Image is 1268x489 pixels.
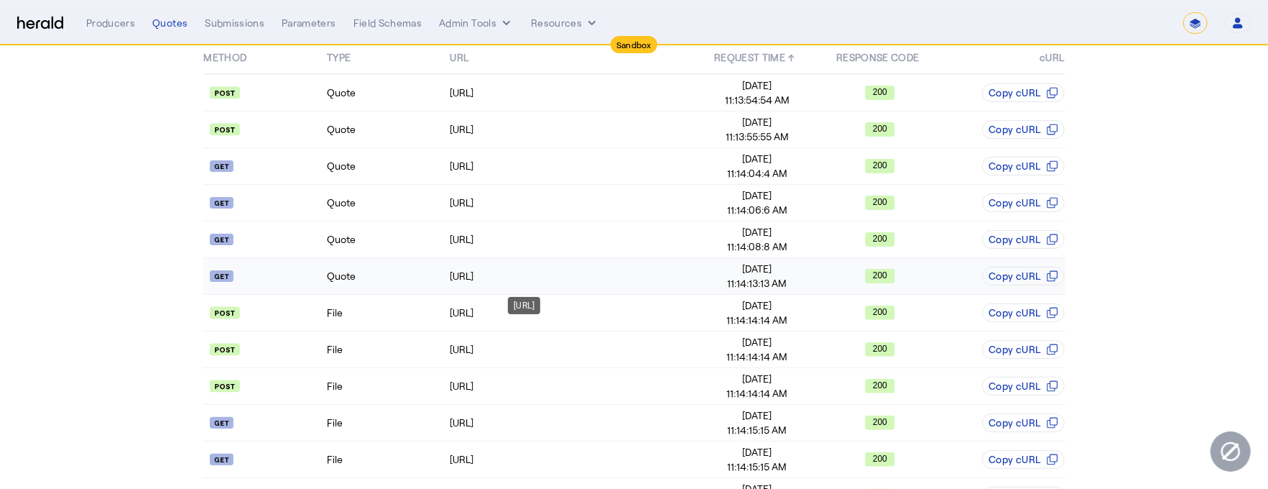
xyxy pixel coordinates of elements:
[696,129,818,144] span: 11:13:55:55 AM
[439,16,514,30] button: internal dropdown menu
[873,344,887,354] text: 200
[326,221,449,258] td: Quote
[696,166,818,180] span: 11:14:04:4 AM
[508,297,540,314] div: [URL]
[873,124,887,134] text: 200
[326,185,449,221] td: Quote
[873,454,887,464] text: 200
[982,303,1064,322] button: Copy cURL
[982,450,1064,469] button: Copy cURL
[873,87,887,97] text: 200
[982,230,1064,249] button: Copy cURL
[449,42,695,74] th: URL
[696,349,818,364] span: 11:14:14:14 AM
[873,234,887,244] text: 200
[695,42,818,74] th: REQUEST TIME
[326,295,449,332] td: File
[696,408,818,423] span: [DATE]
[450,342,695,357] div: [URL]
[982,340,1064,359] button: Copy cURL
[696,152,818,166] span: [DATE]
[696,460,818,474] span: 11:14:15:15 AM
[873,197,887,207] text: 200
[326,442,449,478] td: File
[86,16,135,30] div: Producers
[282,16,336,30] div: Parameters
[450,379,695,393] div: [URL]
[696,225,818,239] span: [DATE]
[450,416,695,430] div: [URL]
[326,148,449,185] td: Quote
[450,452,695,467] div: [URL]
[696,203,818,217] span: 11:14:06:6 AM
[696,445,818,460] span: [DATE]
[326,405,449,442] td: File
[982,157,1064,175] button: Copy cURL
[873,380,887,390] text: 200
[696,298,818,313] span: [DATE]
[450,232,695,247] div: [URL]
[450,86,695,100] div: [URL]
[17,17,63,30] img: Herald Logo
[942,42,1065,74] th: cURL
[531,16,599,30] button: Resources dropdown menu
[326,368,449,405] td: File
[873,270,887,280] text: 200
[696,115,818,129] span: [DATE]
[450,196,695,210] div: [URL]
[696,423,818,437] span: 11:14:15:15 AM
[982,267,1064,285] button: Copy cURL
[696,372,818,386] span: [DATE]
[326,74,449,111] td: Quote
[696,262,818,276] span: [DATE]
[873,307,887,317] text: 200
[982,83,1064,102] button: Copy cURL
[982,193,1064,212] button: Copy cURL
[696,78,818,93] span: [DATE]
[326,258,449,295] td: Quote
[326,332,449,368] td: File
[450,306,695,320] div: [URL]
[982,413,1064,432] button: Copy cURL
[450,269,695,283] div: [URL]
[326,111,449,148] td: Quote
[696,386,818,401] span: 11:14:14:14 AM
[611,36,657,53] div: Sandbox
[873,160,887,170] text: 200
[982,377,1064,396] button: Copy cURL
[696,335,818,349] span: [DATE]
[819,42,942,74] th: RESPONSE CODE
[205,16,264,30] div: Submissions
[696,313,818,327] span: 11:14:14:14 AM
[450,122,695,137] div: [URL]
[696,188,818,203] span: [DATE]
[696,93,818,107] span: 11:13:54:54 AM
[696,276,818,291] span: 11:14:13:13 AM
[326,42,449,74] th: TYPE
[696,239,818,254] span: 11:14:08:8 AM
[353,16,422,30] div: Field Schemas
[203,42,326,74] th: METHOD
[873,417,887,427] text: 200
[152,16,188,30] div: Quotes
[450,159,695,173] div: [URL]
[982,120,1064,139] button: Copy cURL
[788,51,795,63] span: ↑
